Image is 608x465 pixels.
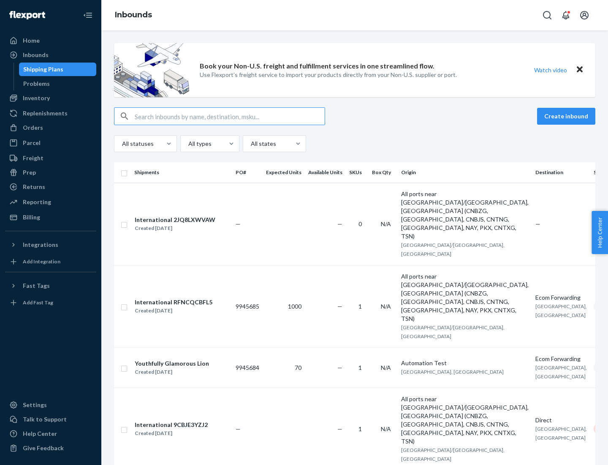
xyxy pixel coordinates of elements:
[23,401,47,409] div: Settings
[23,198,51,206] div: Reporting
[23,282,50,290] div: Fast Tags
[23,65,63,74] div: Shipping Plans
[250,139,251,148] input: All states
[295,364,301,371] span: 70
[232,162,263,183] th: PO#
[381,303,391,310] span: N/A
[19,63,97,76] a: Shipping Plans
[135,359,209,368] div: Youthfully Glamorous Lion
[574,64,585,76] button: Close
[135,421,208,429] div: International 9CBJE3YZJ2
[592,211,608,254] button: Help Center
[5,195,96,209] a: Reporting
[337,220,342,227] span: —
[135,306,212,315] div: Created [DATE]
[401,395,529,446] div: All ports near [GEOGRAPHIC_DATA]/[GEOGRAPHIC_DATA], [GEOGRAPHIC_DATA] (CNBZG, [GEOGRAPHIC_DATA], ...
[23,213,40,222] div: Billing
[5,180,96,194] a: Returns
[5,441,96,455] button: Give Feedback
[79,7,96,24] button: Close Navigation
[232,347,263,388] td: 9945684
[236,425,241,432] span: —
[23,299,53,306] div: Add Fast Tag
[5,34,96,47] a: Home
[337,425,342,432] span: —
[263,162,305,183] th: Expected Units
[5,121,96,134] a: Orders
[401,272,529,323] div: All ports near [GEOGRAPHIC_DATA]/[GEOGRAPHIC_DATA], [GEOGRAPHIC_DATA] (CNBZG, [GEOGRAPHIC_DATA], ...
[23,79,50,88] div: Problems
[5,136,96,150] a: Parcel
[537,108,595,125] button: Create inbound
[381,425,391,432] span: N/A
[5,48,96,62] a: Inbounds
[5,427,96,440] a: Help Center
[358,425,362,432] span: 1
[5,107,96,120] a: Replenishments
[5,413,96,426] a: Talk to Support
[535,220,540,227] span: —
[121,139,122,148] input: All statuses
[535,293,587,302] div: Ecom Forwarding
[557,7,574,24] button: Open notifications
[539,7,556,24] button: Open Search Box
[5,296,96,309] a: Add Fast Tag
[288,303,301,310] span: 1000
[401,447,505,462] span: [GEOGRAPHIC_DATA]/[GEOGRAPHIC_DATA], [GEOGRAPHIC_DATA]
[535,416,587,424] div: Direct
[108,3,159,27] ol: breadcrumbs
[23,415,67,424] div: Talk to Support
[529,64,573,76] button: Watch video
[23,241,58,249] div: Integrations
[115,10,152,19] a: Inbounds
[401,190,529,241] div: All ports near [GEOGRAPHIC_DATA]/[GEOGRAPHIC_DATA], [GEOGRAPHIC_DATA] (CNBZG, [GEOGRAPHIC_DATA], ...
[135,429,208,438] div: Created [DATE]
[381,220,391,227] span: N/A
[535,426,587,441] span: [GEOGRAPHIC_DATA], [GEOGRAPHIC_DATA]
[5,166,96,179] a: Prep
[358,220,362,227] span: 0
[23,154,43,162] div: Freight
[5,238,96,252] button: Integrations
[535,303,587,318] span: [GEOGRAPHIC_DATA], [GEOGRAPHIC_DATA]
[401,369,504,375] span: [GEOGRAPHIC_DATA], [GEOGRAPHIC_DATA]
[135,368,209,376] div: Created [DATE]
[401,324,505,339] span: [GEOGRAPHIC_DATA]/[GEOGRAPHIC_DATA], [GEOGRAPHIC_DATA]
[337,364,342,371] span: —
[532,162,590,183] th: Destination
[398,162,532,183] th: Origin
[200,71,457,79] p: Use Flexport’s freight service to import your products directly from your Non-U.S. supplier or port.
[135,216,215,224] div: International 2JQ8LXWVAW
[135,108,325,125] input: Search inbounds by name, destination, msku...
[5,398,96,412] a: Settings
[23,429,57,438] div: Help Center
[5,91,96,105] a: Inventory
[23,139,41,147] div: Parcel
[23,168,36,177] div: Prep
[358,364,362,371] span: 1
[358,303,362,310] span: 1
[5,211,96,224] a: Billing
[535,364,587,380] span: [GEOGRAPHIC_DATA], [GEOGRAPHIC_DATA]
[236,220,241,227] span: —
[5,151,96,165] a: Freight
[576,7,593,24] button: Open account menu
[135,298,212,306] div: International RFNCQCBFL5
[200,61,434,71] p: Book your Non-U.S. freight and fulfillment services in one streamlined flow.
[401,359,529,367] div: Automation Test
[23,444,64,452] div: Give Feedback
[381,364,391,371] span: N/A
[369,162,398,183] th: Box Qty
[23,109,68,118] div: Replenishments
[232,265,263,347] td: 9945685
[346,162,369,183] th: SKUs
[5,255,96,268] a: Add Integration
[23,258,60,265] div: Add Integration
[23,51,49,59] div: Inbounds
[23,94,50,102] div: Inventory
[535,355,587,363] div: Ecom Forwarding
[23,123,43,132] div: Orders
[401,242,505,257] span: [GEOGRAPHIC_DATA]/[GEOGRAPHIC_DATA], [GEOGRAPHIC_DATA]
[135,224,215,232] div: Created [DATE]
